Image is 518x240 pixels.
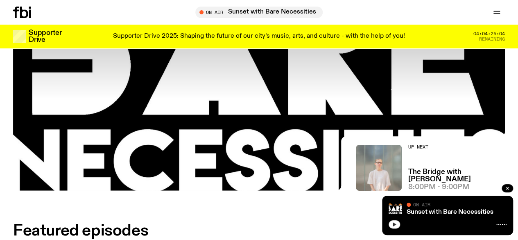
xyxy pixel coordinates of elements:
h3: Supporter Drive [29,30,61,43]
a: Sunset with Bare Necessities [407,209,493,215]
img: Mara stands in front of a frosted glass wall wearing a cream coloured t-shirt and black glasses. ... [356,145,402,191]
img: Bare Necessities [389,202,402,215]
span: 8:00pm - 9:00pm [408,184,469,191]
button: On AirSunset with Bare Necessities [195,7,323,18]
span: On Air [413,202,430,207]
a: The Bridge with [PERSON_NAME] [408,169,505,183]
h2: Featured episodes [13,224,148,238]
span: 04:04:25:04 [473,32,505,36]
p: Supporter Drive 2025: Shaping the future of our city’s music, arts, and culture - with the help o... [113,33,405,40]
span: Remaining [479,37,505,41]
h2: Up Next [408,145,505,149]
